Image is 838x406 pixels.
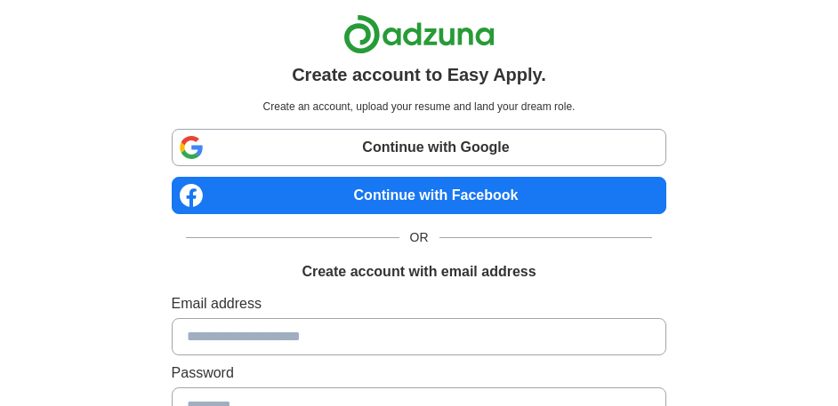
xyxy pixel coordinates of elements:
[172,177,667,214] a: Continue with Facebook
[292,61,546,88] h1: Create account to Easy Apply.
[172,362,667,384] label: Password
[343,14,495,54] img: Adzuna logo
[172,129,667,166] a: Continue with Google
[302,261,536,283] h1: Create account with email address
[399,228,439,247] span: OR
[172,293,667,314] label: Email address
[175,99,664,115] p: Create an account, upload your resume and land your dream role.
